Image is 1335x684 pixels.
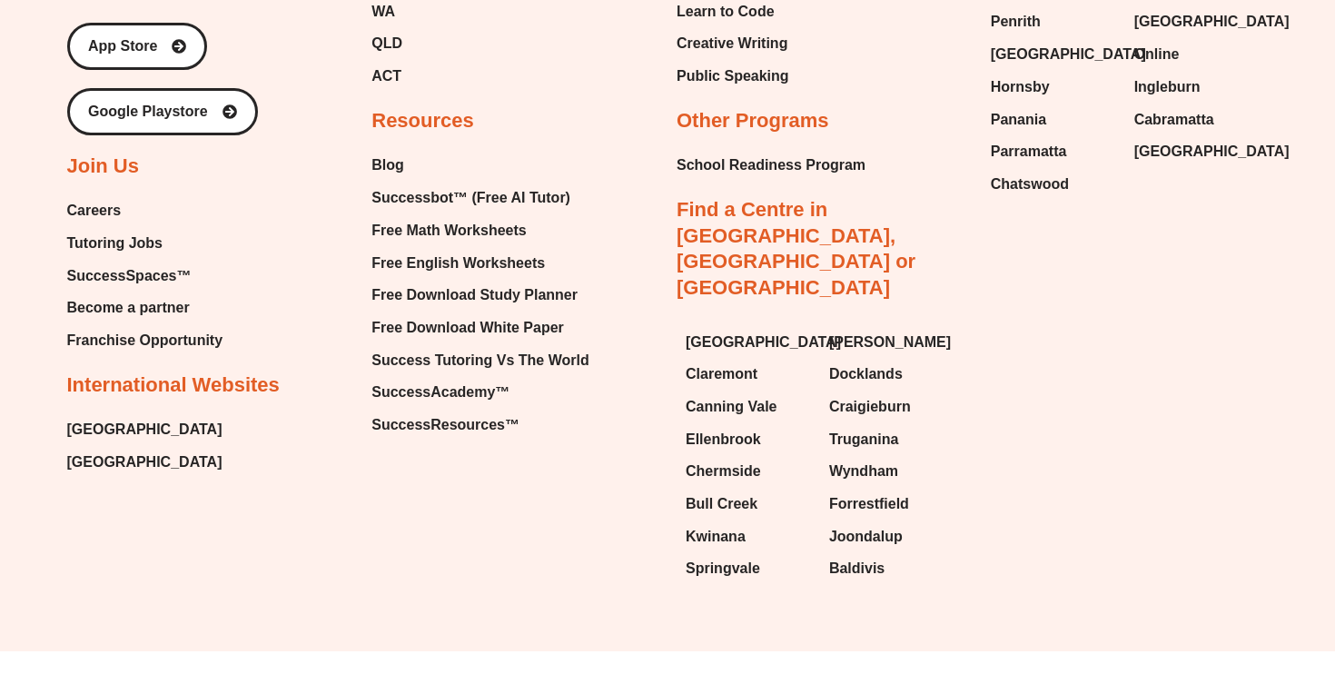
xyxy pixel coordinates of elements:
span: Baldivis [829,555,885,582]
span: Canning Vale [686,393,776,421]
span: Blog [371,152,404,179]
a: Online [1134,41,1260,68]
a: Blog [371,152,588,179]
span: Successbot™ (Free AI Tutor) [371,184,570,212]
span: [GEOGRAPHIC_DATA] [1134,138,1290,165]
a: Bull Creek [686,491,811,518]
a: Kwinana [686,523,811,550]
span: Cabramatta [1134,106,1214,134]
a: Success Tutoring Vs The World [371,347,588,374]
span: Kwinana [686,523,746,550]
h2: International Websites [67,372,280,399]
iframe: Chat Widget [1023,479,1335,684]
a: School Readiness Program [677,152,865,179]
a: Wyndham [829,458,954,485]
a: [GEOGRAPHIC_DATA] [686,329,811,356]
a: ACT [371,63,527,90]
span: Creative Writing [677,30,787,57]
a: Chatswood [991,171,1116,198]
a: Joondalup [829,523,954,550]
a: Free English Worksheets [371,250,588,277]
span: Craigieburn [829,393,911,421]
a: Free Download White Paper [371,314,588,342]
a: QLD [371,30,527,57]
h2: Join Us [67,154,139,180]
span: Claremont [686,361,757,388]
span: Careers [67,197,122,224]
a: [GEOGRAPHIC_DATA] [991,41,1116,68]
span: Google Playstore [88,104,208,119]
a: Ingleburn [1134,74,1260,101]
a: Docklands [829,361,954,388]
span: [GEOGRAPHIC_DATA] [67,416,222,443]
a: Springvale [686,555,811,582]
span: Chatswood [991,171,1069,198]
span: [PERSON_NAME] [829,329,951,356]
span: SuccessSpaces™ [67,263,192,290]
a: Tutoring Jobs [67,230,223,257]
a: [PERSON_NAME] [829,329,954,356]
span: Free Download White Paper [371,314,564,342]
a: Free Download Study Planner [371,282,588,309]
a: Truganina [829,426,954,453]
span: Ellenbrook [686,426,761,453]
span: [GEOGRAPHIC_DATA] [991,41,1146,68]
a: Claremont [686,361,811,388]
a: Forrestfield [829,491,954,518]
span: Truganina [829,426,898,453]
a: Become a partner [67,294,223,322]
a: Creative Writing [677,30,789,57]
a: Parramatta [991,138,1116,165]
a: SuccessResources™ [371,411,588,439]
h2: Other Programs [677,108,829,134]
a: Google Playstore [67,88,258,135]
span: Tutoring Jobs [67,230,163,257]
span: QLD [371,30,402,57]
span: Free Math Worksheets [371,217,526,244]
span: SuccessResources™ [371,411,519,439]
span: Panania [991,106,1046,134]
span: Joondalup [829,523,903,550]
a: Successbot™ (Free AI Tutor) [371,184,588,212]
span: ACT [371,63,401,90]
a: Panania [991,106,1116,134]
h2: Resources [371,108,474,134]
a: Canning Vale [686,393,811,421]
span: Free English Worksheets [371,250,545,277]
span: Forrestfield [829,491,909,518]
a: [GEOGRAPHIC_DATA] [67,449,222,476]
span: Hornsby [991,74,1050,101]
span: SuccessAcademy™ [371,379,509,406]
a: Find a Centre in [GEOGRAPHIC_DATA], [GEOGRAPHIC_DATA] or [GEOGRAPHIC_DATA] [677,198,915,299]
span: Wyndham [829,458,898,485]
span: App Store [88,39,157,54]
a: Public Speaking [677,63,789,90]
a: Free Math Worksheets [371,217,588,244]
a: Penrith [991,8,1116,35]
a: [GEOGRAPHIC_DATA] [1134,8,1260,35]
span: [GEOGRAPHIC_DATA] [686,329,841,356]
a: App Store [67,23,207,70]
span: Springvale [686,555,760,582]
span: [GEOGRAPHIC_DATA] [1134,8,1290,35]
a: [GEOGRAPHIC_DATA] [1134,138,1260,165]
span: Bull Creek [686,491,757,518]
a: SuccessAcademy™ [371,379,588,406]
span: Parramatta [991,138,1067,165]
span: Chermside [686,458,761,485]
span: Penrith [991,8,1041,35]
a: Cabramatta [1134,106,1260,134]
a: Hornsby [991,74,1116,101]
span: Become a partner [67,294,190,322]
a: Franchise Opportunity [67,327,223,354]
a: Craigieburn [829,393,954,421]
a: Careers [67,197,223,224]
span: Ingleburn [1134,74,1201,101]
a: SuccessSpaces™ [67,263,223,290]
a: Ellenbrook [686,426,811,453]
